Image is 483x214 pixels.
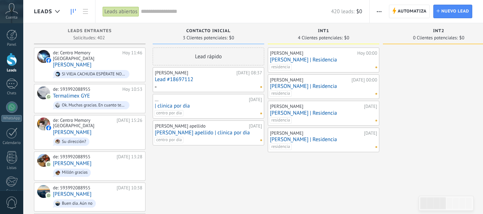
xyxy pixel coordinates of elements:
a: Lead #18697112 [155,76,262,83]
a: [PERSON_NAME] [53,62,92,68]
img: facebook-sm.svg [46,125,51,130]
div: [DATE] [364,130,377,136]
div: [DATE] 00:00 [351,77,377,83]
div: [PERSON_NAME] [155,70,235,76]
span: $0 [229,36,234,40]
a: Termalimex GYE [53,93,90,99]
a: [PERSON_NAME] | Residencia [270,110,377,116]
a: | clinica por dia [155,103,262,109]
span: $0 [356,8,362,15]
span: No hay nada asignado [375,146,377,148]
div: Leads Entrantes [38,29,142,35]
div: [PERSON_NAME] apellido [155,123,247,129]
img: com.amocrm.amocrmwa.svg [46,193,51,198]
a: [PERSON_NAME] | Residencia [270,136,377,143]
div: Leads [1,68,22,73]
span: No hay nada asignado [260,139,262,141]
div: Correo [1,189,22,194]
div: [DATE] [249,97,262,103]
span: Cuenta [6,15,18,20]
span: 3 Clientes potenciales: [183,36,227,40]
span: No hay nada asignado [375,120,377,121]
div: [PERSON_NAME] [270,50,355,56]
div: [DATE] 08:37 [236,70,262,76]
div: Hoy 10:53 [122,86,142,92]
span: residencia [270,64,292,70]
div: [PERSON_NAME] [270,77,350,83]
span: No hay nada asignado [260,113,262,114]
span: $0 [459,36,464,40]
div: Chats [1,91,22,96]
a: [PERSON_NAME] | Residencia [270,57,377,63]
a: Nuevo lead [433,5,472,18]
a: [PERSON_NAME] [53,191,92,197]
span: Leads [34,8,52,15]
div: de: 593992088955 [53,185,114,191]
div: Listas [1,166,22,170]
a: [PERSON_NAME] [53,129,92,135]
div: Lisseth Quiñonez [37,185,50,198]
div: Lead rápido [153,48,264,65]
span: residencia [270,144,292,150]
span: Leads Entrantes [68,29,112,34]
span: residencia [270,117,292,124]
div: Su dirección? [62,139,86,144]
a: Automatiza [389,5,430,18]
span: 420 leads: [331,8,355,15]
div: Buen dia. Aún no [62,201,93,206]
a: [PERSON_NAME] [53,160,92,166]
a: [PERSON_NAME] apellido | clinica por dia [155,130,262,136]
span: No hay nada asignado [260,86,262,88]
div: Ok. Muchas gracias. En cuanto tenga el comprobante, le envío para que me ayude con el despacho [62,103,126,108]
span: centro por dia [154,110,183,116]
div: Hoy 00:00 [357,50,377,56]
div: Panel [1,43,22,47]
div: [PERSON_NAME] [270,104,362,109]
div: de: 593992088955 [53,86,120,92]
img: facebook-sm.svg [46,58,51,63]
span: 4 Clientes potenciales: [298,36,342,40]
div: Leads abiertos [103,6,139,17]
div: [DATE] 13:28 [117,154,142,160]
span: No hay nada asignado [375,66,377,68]
div: [DATE] [364,104,377,109]
div: Alexander Andrade Lituma [37,50,50,63]
div: [DATE] [249,123,262,129]
div: [DATE] 10:38 [117,185,142,191]
div: Calendario [1,141,22,145]
div: Patricia Palacios [37,118,50,130]
span: Int1 [318,29,329,34]
span: Solicitudes: 402 [73,36,105,40]
span: $0 [344,36,349,40]
div: Galo Jordan [37,154,50,167]
div: [PERSON_NAME] [270,130,362,136]
div: Contacto Inicial [156,29,261,35]
img: com.amocrm.amocrmwa.svg [46,162,51,167]
div: Hoy 11:46 [122,50,142,61]
span: No hay nada asignado [375,93,377,95]
span: Automatiza [398,5,427,18]
div: Int1 [271,29,376,35]
div: ... [155,97,247,103]
div: WhatsApp [1,115,22,122]
div: SI VIEJA CACHUDA ESPÉRATE NOMAS YA VAMOS A CAER EN EL NEGOCIADO DE LA JUNTA DE BENEFICENCIA DE [G... [62,72,126,77]
div: Termalimex GYE [37,86,50,99]
a: [PERSON_NAME] | Residencia [270,83,377,89]
span: residencia [270,90,292,97]
span: Contacto Inicial [186,29,231,34]
span: Nuevo lead [441,5,469,18]
div: [DATE] 15:26 [117,118,142,129]
span: Int2 [433,29,444,34]
div: Millón gracias [62,170,88,175]
span: centro por dia [154,137,183,143]
span: 0 Clientes potenciales: [413,36,458,40]
div: de: Centro Memory [GEOGRAPHIC_DATA] [53,118,114,129]
img: com.amocrm.amocrmwa.svg [46,94,51,99]
div: de: 593992088955 [53,154,114,160]
div: de: Centro Memory [GEOGRAPHIC_DATA] [53,50,120,61]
